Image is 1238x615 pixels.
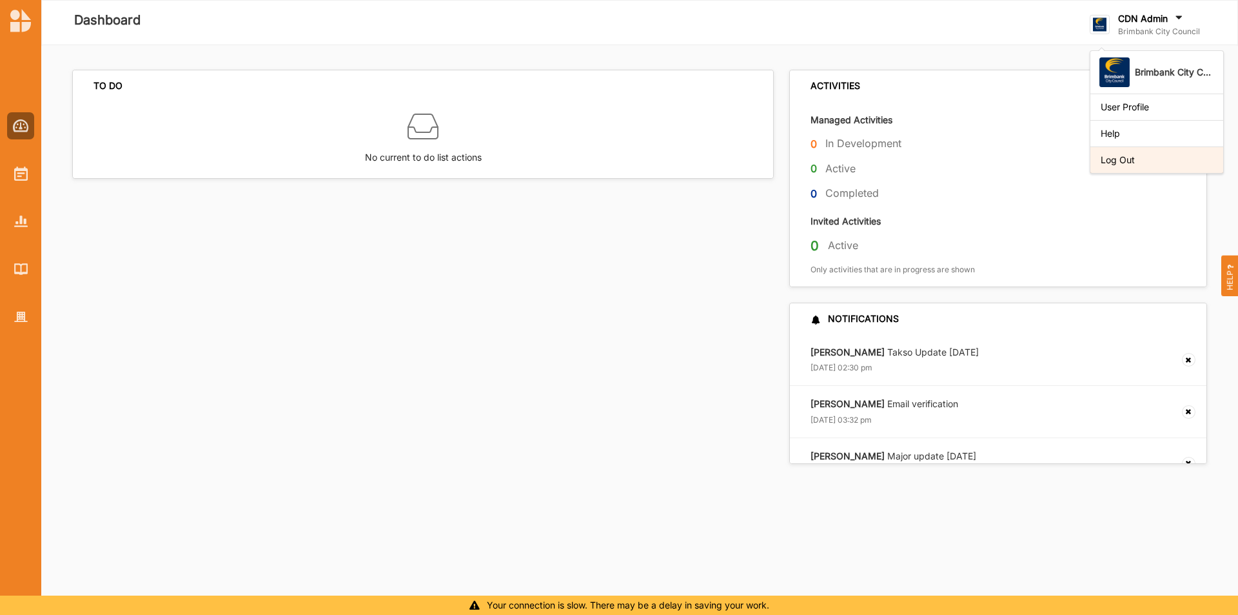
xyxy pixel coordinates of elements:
[1118,13,1168,25] label: CDN Admin
[13,119,29,132] img: Dashboard
[811,450,885,461] strong: [PERSON_NAME]
[7,256,34,283] a: Library
[7,160,34,187] a: Activities
[811,313,899,325] div: NOTIFICATIONS
[1101,128,1213,139] div: Help
[1118,26,1200,37] label: Brimbank City Council
[7,303,34,330] a: Organisation
[7,208,34,235] a: Reports
[811,398,958,410] label: Email verification
[1101,101,1213,113] div: User Profile
[14,216,28,227] img: Reports
[14,166,28,181] img: Activities
[1090,15,1110,35] img: logo
[811,363,872,373] label: [DATE] 02:30 pm
[811,398,885,409] strong: [PERSON_NAME]
[811,347,885,358] strong: [PERSON_NAME]
[811,215,881,227] label: Invited Activities
[828,239,858,252] label: Active
[811,114,892,126] label: Managed Activities
[10,9,31,32] img: logo
[14,312,28,323] img: Organisation
[408,111,438,142] img: box
[811,80,860,92] div: ACTIVITIES
[74,10,141,31] label: Dashboard
[365,142,482,165] label: No current to do list actions
[811,450,976,462] label: Major update [DATE]
[825,162,856,176] label: Active
[825,187,879,200] label: Completed
[825,137,901,150] label: In Development
[811,265,975,275] label: Only activities that are in progress are shown
[3,599,1235,612] div: Your connection is slow. There may be a delay in saving your work.
[93,80,123,92] div: TO DO
[14,263,28,274] img: Library
[811,161,817,177] label: 0
[811,237,819,254] label: 0
[7,112,34,139] a: Dashboard
[1101,154,1213,166] div: Log Out
[811,136,817,152] label: 0
[811,186,817,202] label: 0
[811,415,872,425] label: [DATE] 03:32 pm
[811,347,979,358] label: Takso Update [DATE]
